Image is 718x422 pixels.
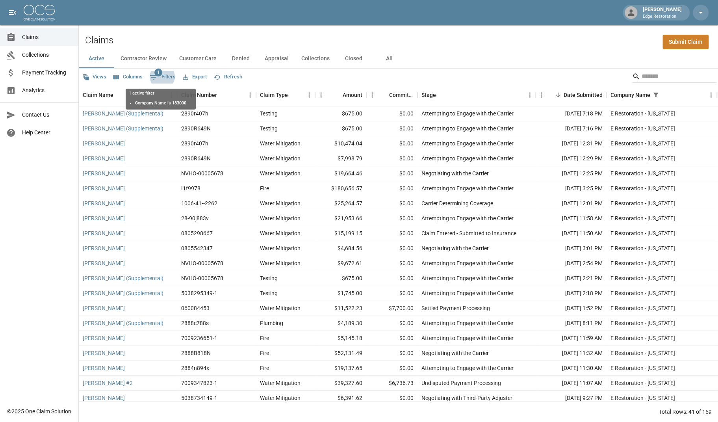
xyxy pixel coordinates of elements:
div: Claim Name [79,84,177,106]
div: I1f9978 [181,184,200,192]
div: Company Name [610,84,650,106]
div: [DATE] 7:16 PM [536,121,607,136]
li: Company Name is 183000 [135,100,186,107]
div: $0.00 [366,346,417,361]
div: E Restoration - Nevada [610,379,675,387]
div: Amount [343,84,362,106]
div: NVHO-00005678 [181,259,223,267]
div: © 2025 One Claim Solution [7,407,71,415]
div: [DATE] 9:27 PM [536,391,607,406]
div: E Restoration - Nevada [610,214,675,222]
span: Claims [22,33,72,41]
div: Attempting to Engage with the Carrier [421,154,514,162]
div: $0.00 [366,196,417,211]
a: [PERSON_NAME] (Supplemental) [83,125,163,132]
a: [PERSON_NAME] [83,364,125,372]
div: 1 active filter [650,89,661,100]
span: Analytics [22,86,72,95]
a: [PERSON_NAME] [83,394,125,402]
button: Views [80,71,108,83]
div: Water Mitigation [260,139,301,147]
div: Company Name [607,84,717,106]
div: $0.00 [366,166,417,181]
div: E Restoration - Nevada [610,394,675,402]
div: Stage [417,84,536,106]
div: Attempting to Engage with the Carrier [421,139,514,147]
span: Help Center [22,128,72,137]
div: Claim Type [256,84,315,106]
div: Water Mitigation [260,379,301,387]
div: E Restoration - Nevada [610,154,675,162]
div: $4,684.56 [315,241,366,256]
div: $0.00 [366,136,417,151]
div: $7,700.00 [366,301,417,316]
span: Contact Us [22,111,72,119]
div: Testing [260,125,278,132]
div: Water Mitigation [260,229,301,237]
div: $180,656.57 [315,181,366,196]
div: Attempting to Engage with the Carrier [421,319,514,327]
a: [PERSON_NAME] (Supplemental) [83,274,163,282]
div: E Restoration - Nevada [610,139,675,147]
div: Testing [260,274,278,282]
div: 0805542347 [181,244,213,252]
div: $10,474.04 [315,136,366,151]
div: NVHO-00005678 [181,274,223,282]
span: Collections [22,51,72,59]
div: Attempting to Engage with the Carrier [421,184,514,192]
a: [PERSON_NAME] [83,349,125,357]
a: [PERSON_NAME] [83,244,125,252]
button: Sort [661,89,672,100]
div: [DATE] 2:21 PM [536,271,607,286]
div: Claim Entered - Submitted to Insurance [421,229,516,237]
div: E Restoration - Nevada [610,169,675,177]
button: Refresh [212,71,244,83]
div: E Restoration - Nevada [610,364,675,372]
div: Claim Name [83,84,113,106]
button: Sort [288,89,299,100]
div: $19,664.46 [315,166,366,181]
div: E Restoration - Nevada [610,274,675,282]
p: Edge Restoration [643,13,682,20]
div: Negotiating with the Carrier [421,244,489,252]
a: [PERSON_NAME] (Supplemental) [83,110,163,117]
div: E Restoration - Nevada [610,334,675,342]
div: $39,327.60 [315,376,366,391]
div: 7009236651-1 [181,334,217,342]
div: Water Mitigation [260,199,301,207]
div: [DATE] 11:50 AM [536,226,607,241]
div: E Restoration - Nevada [610,319,675,327]
div: 2890r407h [181,139,208,147]
span: Payment Tracking [22,69,72,77]
a: Submit Claim [662,35,709,49]
div: Search [632,70,716,84]
div: [DATE] 11:59 AM [536,331,607,346]
div: Claim Number [181,84,217,106]
div: Attempting to Engage with the Carrier [421,289,514,297]
div: $0.00 [366,121,417,136]
button: Denied [223,49,258,68]
a: [PERSON_NAME] (Supplemental) [83,289,163,297]
button: Menu [536,89,547,101]
div: 5038295349-1 [181,289,217,297]
div: $9,672.61 [315,256,366,271]
div: $0.00 [366,211,417,226]
div: Claim Number [177,84,256,106]
div: Carrier Determining Coverage [421,199,493,207]
div: Date Submitted [536,84,607,106]
div: NVHO-00005678 [181,169,223,177]
div: 5038734149-1 [181,394,217,402]
button: Select columns [111,71,145,83]
div: dynamic tabs [79,49,718,68]
div: $11,522.23 [315,301,366,316]
div: Water Mitigation [260,169,301,177]
div: $0.00 [366,271,417,286]
div: Negotiating with the Carrier [421,169,489,177]
div: Testing [260,289,278,297]
div: 2888B818N [181,349,211,357]
div: 1 active filter [129,90,193,106]
div: Water Mitigation [260,394,301,402]
button: Contractor Review [114,49,173,68]
div: [DATE] 11:07 AM [536,376,607,391]
div: Total Rows: 41 of 159 [659,408,712,416]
